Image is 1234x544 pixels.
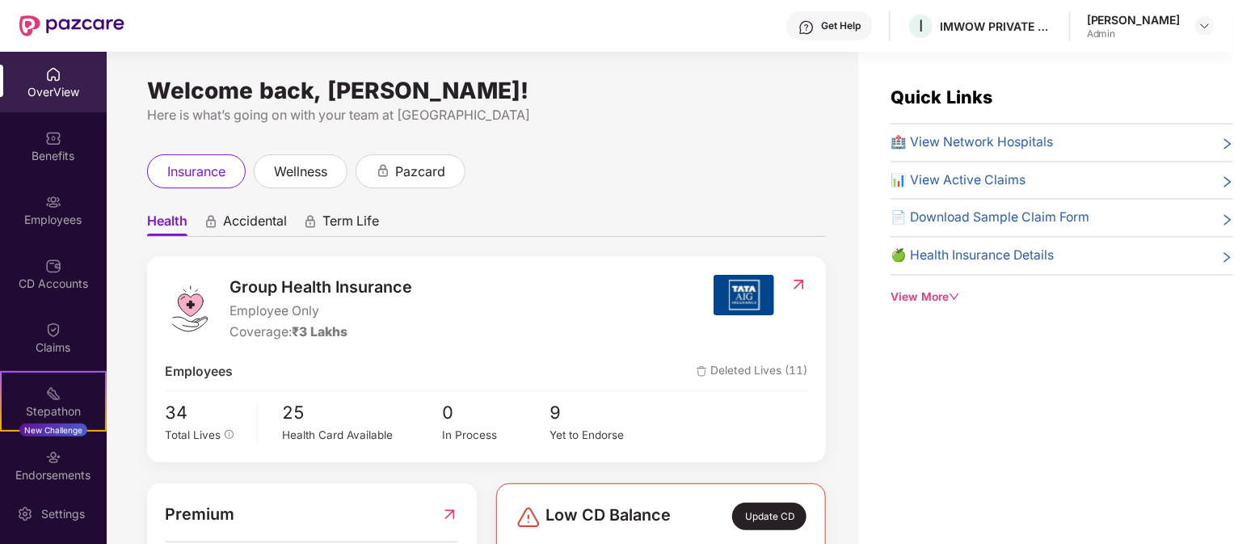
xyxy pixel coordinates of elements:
span: right [1221,136,1234,153]
span: Group Health Insurance [230,275,413,300]
img: RedirectIcon [790,276,807,293]
span: 34 [166,399,246,427]
div: Health Card Available [282,427,443,444]
img: svg+xml;base64,PHN2ZyBpZD0iQ0RfQWNjb3VudHMiIGRhdGEtbmFtZT0iQ0QgQWNjb3VudHMiIHhtbG5zPSJodHRwOi8vd3... [45,258,61,274]
div: Here is what’s going on with your team at [GEOGRAPHIC_DATA] [147,105,826,125]
img: svg+xml;base64,PHN2ZyBpZD0iSGVscC0zMngzMiIgeG1sbnM9Imh0dHA6Ly93d3cudzMub3JnLzIwMDAvc3ZnIiB3aWR0aD... [798,19,815,36]
img: insurerIcon [714,275,774,315]
div: Welcome back, [PERSON_NAME]! [147,84,826,97]
img: svg+xml;base64,PHN2ZyBpZD0iSG9tZSIgeG1sbnM9Imh0dHA6Ly93d3cudzMub3JnLzIwMDAvc3ZnIiB3aWR0aD0iMjAiIG... [45,66,61,82]
div: IMWOW PRIVATE LIMITED [940,19,1053,34]
span: ₹3 Lakhs [293,324,348,339]
span: wellness [274,162,327,182]
span: Employees [166,362,234,382]
span: 25 [282,399,443,427]
span: 📊 View Active Claims [891,171,1026,191]
div: Stepathon [2,403,105,420]
span: Employee Only [230,302,413,322]
span: 🏥 View Network Hospitals [891,133,1053,153]
img: deleteIcon [697,366,707,377]
img: New Pazcare Logo [19,15,124,36]
span: down [949,291,960,302]
div: animation [303,214,318,229]
span: info-circle [225,430,234,440]
span: Health [147,213,187,236]
span: I [919,16,923,36]
img: svg+xml;base64,PHN2ZyBpZD0iRGFuZ2VyLTMyeDMyIiB4bWxucz0iaHR0cDovL3d3dy53My5vcmcvMjAwMC9zdmciIHdpZH... [516,504,541,530]
div: New Challenge [19,424,87,436]
span: insurance [167,162,225,182]
img: svg+xml;base64,PHN2ZyB4bWxucz0iaHR0cDovL3d3dy53My5vcmcvMjAwMC9zdmciIHdpZHRoPSIyMSIgaGVpZ2h0PSIyMC... [45,386,61,402]
span: Deleted Lives (11) [697,362,807,382]
span: 📄 Download Sample Claim Form [891,208,1089,228]
span: Premium [166,502,235,527]
span: 🍏 Health Insurance Details [891,246,1054,266]
div: Get Help [821,19,861,32]
span: Term Life [322,213,379,236]
div: animation [204,214,218,229]
div: animation [376,163,390,178]
div: Admin [1087,27,1181,40]
div: In Process [443,427,550,444]
img: svg+xml;base64,PHN2ZyBpZD0iRHJvcGRvd24tMzJ4MzIiIHhtbG5zPSJodHRwOi8vd3d3LnczLm9yZy8yMDAwL3N2ZyIgd2... [1198,19,1211,32]
img: svg+xml;base64,PHN2ZyBpZD0iU2V0dGluZy0yMHgyMCIgeG1sbnM9Imh0dHA6Ly93d3cudzMub3JnLzIwMDAvc3ZnIiB3aW... [17,506,33,522]
img: RedirectIcon [441,502,458,527]
img: svg+xml;base64,PHN2ZyBpZD0iQ2xhaW0iIHhtbG5zPSJodHRwOi8vd3d3LnczLm9yZy8yMDAwL3N2ZyIgd2lkdGg9IjIwIi... [45,322,61,338]
span: right [1221,249,1234,266]
span: right [1221,174,1234,191]
img: logo [166,285,214,333]
span: pazcard [395,162,445,182]
div: Update CD [732,503,807,530]
div: Coverage: [230,323,413,343]
span: Total Lives [166,428,221,441]
span: right [1221,211,1234,228]
span: Low CD Balance [546,503,672,530]
div: View More [891,289,1234,306]
span: 9 [550,399,656,427]
img: svg+xml;base64,PHN2ZyBpZD0iQmVuZWZpdHMiIHhtbG5zPSJodHRwOi8vd3d3LnczLm9yZy8yMDAwL3N2ZyIgd2lkdGg9Ij... [45,130,61,146]
img: svg+xml;base64,PHN2ZyBpZD0iRW5kb3JzZW1lbnRzIiB4bWxucz0iaHR0cDovL3d3dy53My5vcmcvMjAwMC9zdmciIHdpZH... [45,449,61,466]
div: Yet to Endorse [550,427,656,444]
span: 0 [443,399,550,427]
span: Quick Links [891,86,992,108]
img: svg+xml;base64,PHN2ZyBpZD0iRW1wbG95ZWVzIiB4bWxucz0iaHR0cDovL3d3dy53My5vcmcvMjAwMC9zdmciIHdpZHRoPS... [45,194,61,210]
div: Settings [36,506,90,522]
span: Accidental [223,213,287,236]
div: [PERSON_NAME] [1087,12,1181,27]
